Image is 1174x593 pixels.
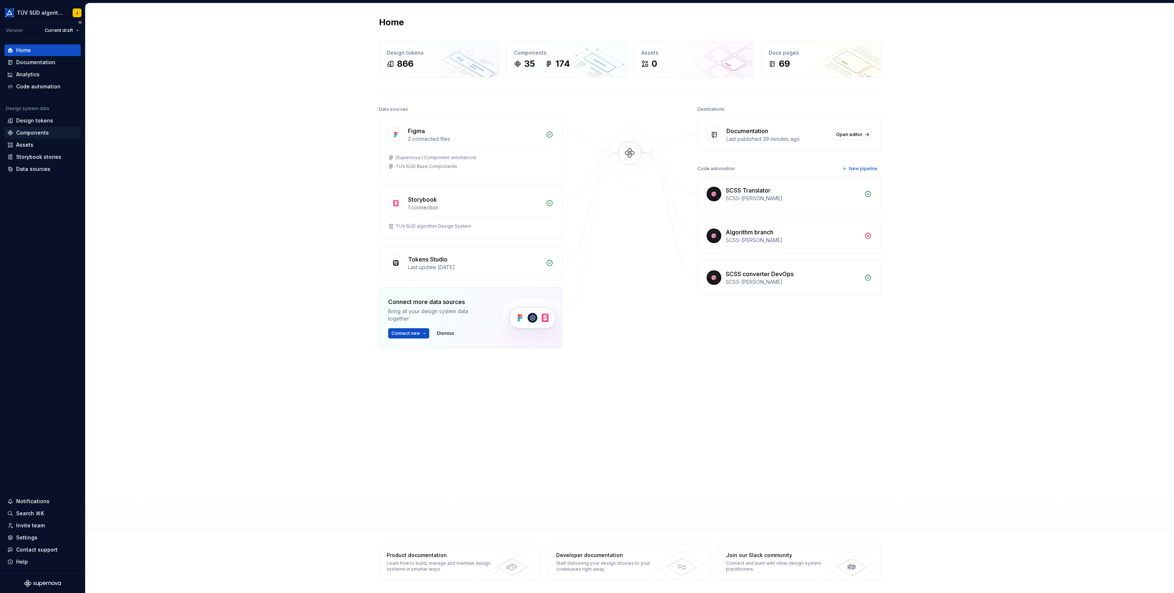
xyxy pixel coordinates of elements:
div: Destinations [697,104,725,114]
a: Product documentationLearn how to build, manage and maintain design systems in smarter ways. [379,544,542,580]
div: Settings [16,534,37,541]
div: Documentation [726,127,768,135]
a: Design tokens866 [379,41,499,77]
a: Docs pages69 [761,41,881,77]
div: 2 connected files [408,135,542,143]
a: Code automation [4,81,81,92]
div: 866 [397,58,413,70]
img: b580ff83-5aa9-44e3-bf1e-f2d94e587a2d.png [5,8,14,17]
a: Invite team [4,520,81,531]
div: Design system data [6,106,49,111]
div: (Supernova ) Component annotations [395,155,476,161]
div: Tokens Studio [408,255,448,264]
button: Connect new [388,328,429,338]
div: Components [514,49,619,56]
div: Product documentation [387,552,493,559]
div: TÜV SÜD algorithm [17,9,64,17]
div: SCSS-[PERSON_NAME] [726,195,860,202]
div: SCSS converter DevOps [726,270,794,278]
div: Developer documentation [556,552,663,559]
div: Start delivering your design choices to your codebases right away. [556,560,663,572]
div: SCSS Translator [726,186,770,195]
div: Design tokens [16,117,53,124]
button: Search ⌘K [4,508,81,519]
div: SCSS-[PERSON_NAME] [726,237,860,244]
div: Home [16,47,31,54]
div: 174 [555,58,570,70]
svg: Supernova Logo [24,580,61,587]
a: Components35174 [506,41,626,77]
div: Analytics [16,71,40,78]
a: Assets [4,139,81,151]
span: Dismiss [437,330,454,336]
button: Collapse sidebar [75,17,85,28]
span: Current draft [45,28,73,33]
a: Storybook1 connectionTÜV SÜD algorithm Design System [379,186,562,238]
div: Bring all your design system data together. [388,308,487,322]
div: Version [6,28,23,33]
div: Data sources [16,165,50,173]
div: Design tokens [387,49,491,56]
a: Join our Slack communityConnect and learn with other design system practitioners. [718,544,881,580]
button: Notifications [4,495,81,507]
a: Design tokens [4,115,81,127]
div: Contact support [16,546,58,553]
a: Settings [4,532,81,543]
div: Connect more data sources [388,297,487,306]
div: Learn how to build, manage and maintain design systems in smarter ways. [387,560,493,572]
div: Data sources [379,104,408,114]
a: Components [4,127,81,139]
div: Join our Slack community [726,552,833,559]
div: Help [16,558,28,565]
button: New pipeline [840,164,881,174]
div: TÜV SÜD algorithm Design System [395,223,471,229]
div: TÜV SÜD Base Components [395,164,457,169]
a: Assets0 [634,41,754,77]
a: Documentation [4,56,81,68]
div: Documentation [16,59,55,66]
a: Storybook stories [4,151,81,163]
div: Assets [641,49,746,56]
div: Components [16,129,49,136]
div: Search ⌘K [16,510,44,517]
a: Figma2 connected files(Supernova ) Component annotationsTÜV SÜD Base Components [379,117,562,179]
span: New pipeline [849,166,878,172]
button: TÜV SÜD algorithmJ [1,5,84,21]
span: Connect new [391,330,420,336]
div: Docs pages [769,49,873,56]
div: Figma [408,127,425,135]
h2: Home [379,17,404,28]
div: Storybook [408,195,437,204]
div: 69 [779,58,790,70]
div: Last published 39 minutes ago [726,135,828,143]
button: Help [4,556,81,568]
div: Invite team [16,522,45,529]
div: 35 [524,58,535,70]
a: Data sources [4,163,81,175]
a: Tokens StudioLast update [DATE] [379,246,562,280]
div: Storybook stories [16,153,61,161]
div: J [76,10,78,16]
div: Notifications [16,498,50,505]
div: 1 connection [408,204,542,211]
a: Open editor [833,129,872,140]
button: Current draft [41,25,82,36]
button: Contact support [4,544,81,556]
a: Developer documentationStart delivering your design choices to your codebases right away. [548,544,711,580]
a: Home [4,44,81,56]
div: Assets [16,141,33,149]
button: Dismiss [434,328,457,338]
div: Code automation [16,83,61,90]
div: Code automation [697,164,735,174]
a: Analytics [4,69,81,80]
div: Last update [DATE] [408,264,542,271]
span: Open editor [836,132,863,138]
div: 0 [652,58,657,70]
div: Connect and learn with other design system practitioners. [726,560,833,572]
div: SCSS-[PERSON_NAME] [726,278,860,286]
div: Algorithm branch [726,228,773,237]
